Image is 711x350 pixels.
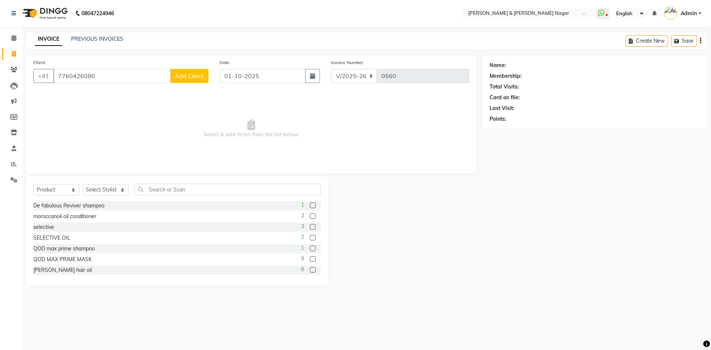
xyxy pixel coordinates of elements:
b: 08047224946 [81,3,114,24]
button: Create New [625,35,668,47]
span: Add Client [175,72,204,80]
div: Points: [490,115,506,123]
span: 3 [301,223,304,230]
img: logo [19,3,70,24]
span: 2 [301,233,304,241]
div: moroccanoil oil conditioner [33,213,96,220]
div: QOD MAX PRIME MASK [33,256,92,263]
div: selective [33,223,54,231]
img: Admin [664,7,677,20]
span: 6 [301,266,304,273]
span: 9 [301,255,304,263]
button: Add Client [170,69,208,83]
a: PREVIOUS INVOICES [71,36,123,42]
div: QOD max prime shampoo [33,245,95,253]
label: Client [33,59,45,66]
span: 1 [301,244,304,252]
div: SELECTIVE OIL [33,234,70,242]
button: +91 [33,69,54,83]
div: Last Visit: [490,104,514,112]
span: 1 [301,201,304,209]
div: Total Visits: [490,83,519,91]
div: Card on file: [490,94,520,101]
label: Date [220,59,230,66]
input: Search by Name/Mobile/Email/Code [53,69,171,83]
div: Membership: [490,72,522,80]
label: Invoice Number [331,59,363,66]
span: Admin [681,10,697,17]
div: [PERSON_NAME] hair oil [33,266,92,274]
button: Save [671,35,697,47]
span: 2 [301,212,304,220]
div: De fabulous Reviver shampoo [33,202,104,210]
input: Search or Scan [134,184,321,195]
div: Name: [490,61,506,69]
a: INVOICE [35,33,62,46]
span: Select & add items from the list below [33,92,469,166]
